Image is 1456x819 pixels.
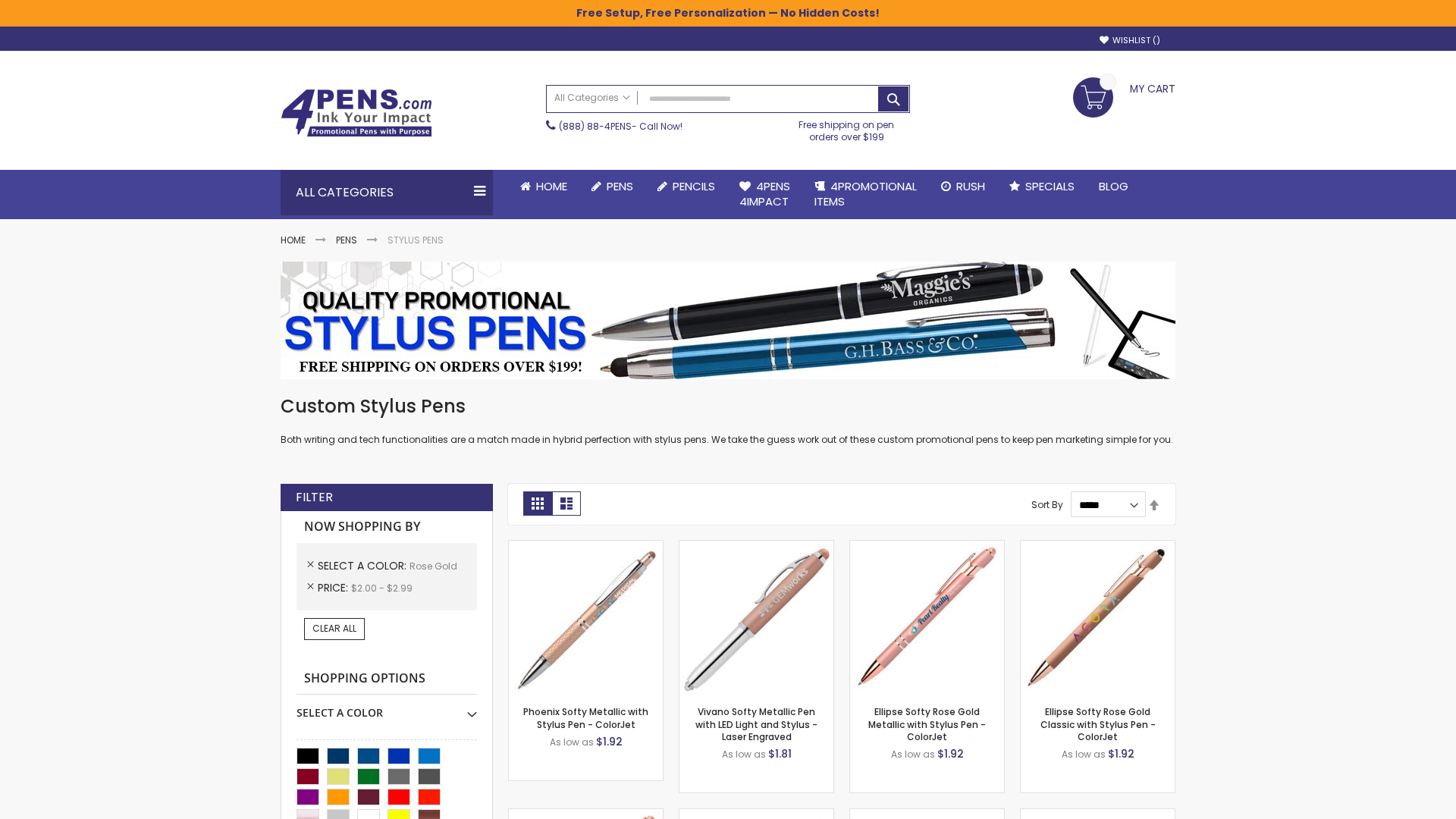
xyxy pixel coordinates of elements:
[547,86,638,111] a: All Categories
[281,234,306,246] a: Home
[554,92,630,104] span: All Categories
[695,705,817,742] a: Vivano Softy Metallic Pen with LED Light and Stylus - Laser Engraved
[281,262,1175,379] img: Stylus Pens
[559,120,632,133] a: (888) 88-4PENS
[1021,541,1175,695] img: Ellipse Softy Rose Gold Classic with Stylus Pen - ColorJet-Rose Gold
[1108,746,1134,761] span: $1.92
[509,541,663,695] img: Phoenix Softy Metallic with Stylus Pen - ColorJet-Rose gold
[281,394,1175,419] h1: Custom Stylus Pens
[312,622,356,635] span: Clear All
[783,113,911,143] div: Free shipping on pen orders over $199
[281,170,493,215] div: All Categories
[281,89,432,137] img: 4Pens Custom Pens and Promotional Products
[559,120,682,133] span: - Call Now!
[929,170,997,203] a: Rush
[722,748,766,761] span: As low as
[388,234,444,246] strong: Stylus Pens
[351,582,413,595] span: $2.00 - $2.99
[1100,35,1160,46] a: Wishlist
[937,746,964,761] span: $1.92
[997,170,1087,203] a: Specials
[281,394,1175,447] div: Both writing and tech functionalities are a match made in hybrid perfection with stylus pens. We ...
[318,558,409,573] span: Select A Color
[579,170,645,203] a: Pens
[891,748,935,761] span: As low as
[536,178,567,194] span: Home
[1025,178,1075,194] span: Specials
[645,170,727,203] a: Pencils
[297,511,477,543] strong: Now Shopping by
[550,736,594,748] span: As low as
[679,540,833,553] a: Vivano Softy Metallic Pen with LED Light and Stylus - Laser Engraved-Rose Gold
[1099,178,1128,194] span: Blog
[727,170,802,219] a: 4Pens4impact
[956,178,985,194] span: Rush
[596,734,623,749] span: $1.92
[509,540,663,553] a: Phoenix Softy Metallic with Stylus Pen - ColorJet-Rose gold
[1040,705,1156,742] a: Ellipse Softy Rose Gold Classic with Stylus Pen - ColorJet
[297,695,477,720] div: Select A Color
[336,234,357,246] a: Pens
[868,705,986,742] a: Ellipse Softy Rose Gold Metallic with Stylus Pen - ColorJet
[318,580,351,595] span: Price
[1062,748,1106,761] span: As low as
[508,170,579,203] a: Home
[1021,540,1175,553] a: Ellipse Softy Rose Gold Classic with Stylus Pen - ColorJet-Rose Gold
[802,170,929,219] a: 4PROMOTIONALITEMS
[607,178,633,194] span: Pens
[850,541,1004,695] img: Ellipse Softy Rose Gold Metallic with Stylus Pen - ColorJet-Rose Gold
[673,178,715,194] span: Pencils
[768,746,792,761] span: $1.81
[296,489,333,506] strong: Filter
[1031,498,1063,511] label: Sort By
[679,541,833,695] img: Vivano Softy Metallic Pen with LED Light and Stylus - Laser Engraved-Rose Gold
[814,178,917,209] span: 4PROMOTIONAL ITEMS
[304,618,365,639] a: Clear All
[850,540,1004,553] a: Ellipse Softy Rose Gold Metallic with Stylus Pen - ColorJet-Rose Gold
[739,178,790,209] span: 4Pens 4impact
[523,705,648,730] a: Phoenix Softy Metallic with Stylus Pen - ColorJet
[1087,170,1141,203] a: Blog
[297,663,477,695] strong: Shopping Options
[523,491,552,516] strong: Grid
[409,560,457,573] span: Rose Gold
